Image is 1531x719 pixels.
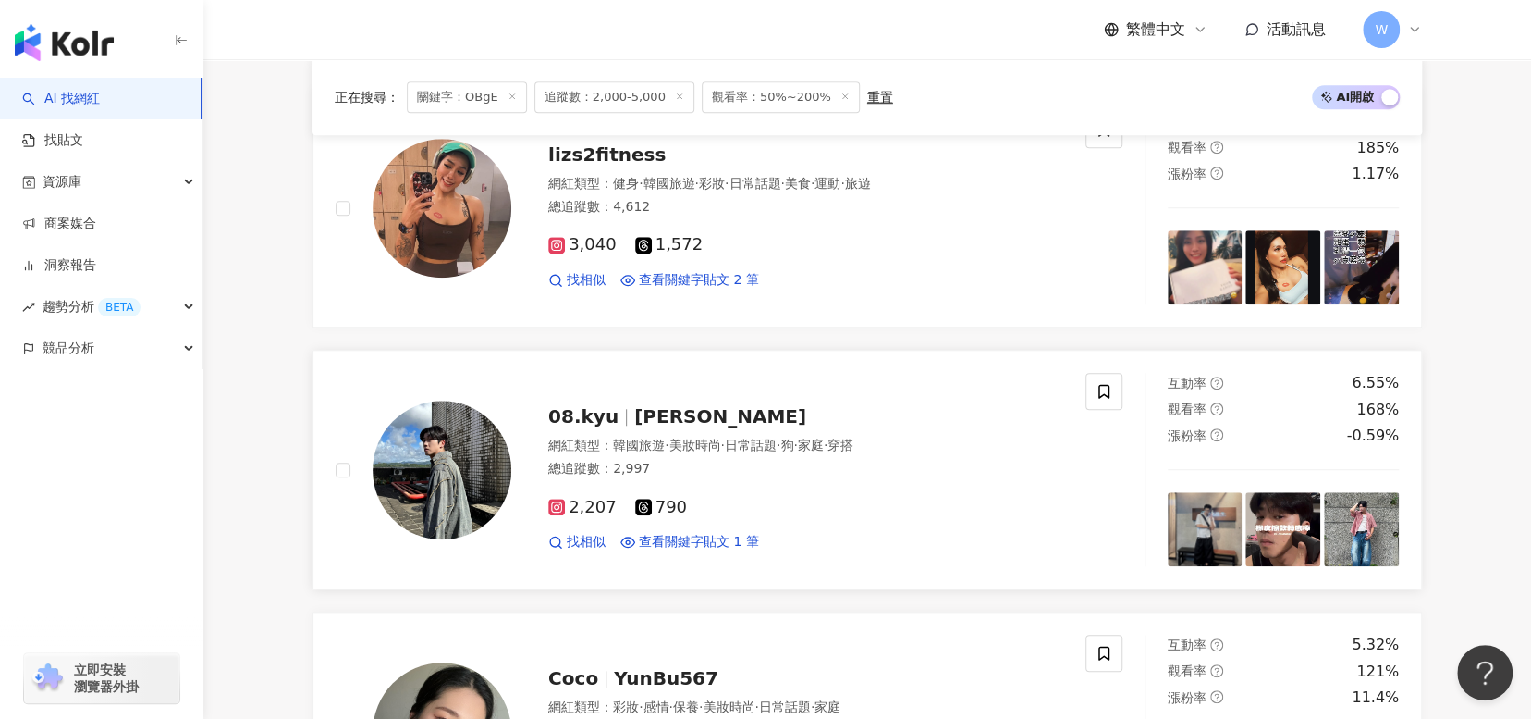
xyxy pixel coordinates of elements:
[635,498,687,517] span: 790
[548,498,617,517] span: 2,207
[1168,690,1206,705] span: 漲粉率
[613,700,639,714] span: 彩妝
[548,667,598,689] span: Coco
[43,286,141,328] span: 趨勢分析
[1168,167,1206,181] span: 漲粉率
[22,301,35,314] span: rise
[1457,645,1513,700] iframe: Help Scout Beacon - Open
[780,438,793,452] span: 狗
[1356,138,1399,158] div: 185%
[22,131,83,150] a: 找貼文
[845,176,871,191] span: 旅遊
[1324,492,1399,567] img: post-image
[30,663,66,693] img: chrome extension
[312,350,1422,589] a: KOL Avatar08.kyu[PERSON_NAME]網紅類型：韓國旅遊·美妝時尚·日常話題·狗·家庭·穿搭總追蹤數：2,9972,207790找相似查看關鍵字貼文 1 筆互動率questi...
[1168,428,1206,443] span: 漲粉率
[639,533,759,552] span: 查看關鍵字貼文 1 筆
[613,176,639,191] span: 健身
[702,81,860,113] span: 觀看率：50%~200%
[1267,20,1326,38] span: 活動訊息
[1210,141,1223,154] span: question-circle
[15,24,114,61] img: logo
[1352,635,1399,655] div: 5.32%
[759,700,811,714] span: 日常話題
[668,700,672,714] span: ·
[407,81,527,113] span: 關鍵字：OBgE
[634,405,806,428] span: [PERSON_NAME]
[1245,230,1320,305] img: post-image
[811,176,814,191] span: ·
[1168,140,1206,155] span: 觀看率
[1352,164,1399,184] div: 1.17%
[1210,638,1223,651] span: question-circle
[43,161,81,203] span: 資源庫
[635,235,704,254] span: 1,572
[785,176,811,191] span: 美食
[1168,638,1206,652] span: 互動率
[567,533,606,552] span: 找相似
[1356,400,1399,420] div: 168%
[793,438,797,452] span: ·
[754,700,758,714] span: ·
[548,437,1063,455] div: 網紅類型 ：
[22,256,96,275] a: 洞察報告
[1168,663,1206,678] span: 觀看率
[548,271,606,290] a: 找相似
[867,90,893,105] div: 重置
[548,460,1063,478] div: 總追蹤數 ： 2,997
[548,235,617,254] span: 3,040
[643,176,694,191] span: 韓國旅遊
[22,90,100,108] a: searchAI 找網紅
[620,533,759,552] a: 查看關鍵字貼文 1 筆
[74,662,139,695] span: 立即安裝 瀏覽器外掛
[614,667,718,689] span: YunBu567
[725,438,777,452] span: 日常話題
[548,699,1063,717] div: 網紅類型 ：
[720,438,724,452] span: ·
[729,176,780,191] span: 日常話題
[1210,403,1223,415] span: question-circle
[1210,690,1223,703] span: question-circle
[1210,377,1223,390] span: question-circle
[639,271,759,290] span: 查看關鍵字貼文 2 筆
[694,176,698,191] span: ·
[1126,19,1185,40] span: 繁體中文
[643,700,668,714] span: 感情
[1210,664,1223,677] span: question-circle
[699,176,725,191] span: 彩妝
[780,176,784,191] span: ·
[1352,688,1399,708] div: 11.4%
[1352,373,1399,393] div: 6.55%
[1245,492,1320,567] img: post-image
[827,438,853,452] span: 穿搭
[548,533,606,552] a: 找相似
[725,176,729,191] span: ·
[703,700,754,714] span: 美妝時尚
[1210,428,1223,441] span: question-circle
[840,176,844,191] span: ·
[98,298,141,316] div: BETA
[639,176,643,191] span: ·
[824,438,827,452] span: ·
[335,90,399,105] span: 正在搜尋 ：
[620,271,759,290] a: 查看關鍵字貼文 2 筆
[811,700,814,714] span: ·
[1168,402,1206,416] span: 觀看率
[43,328,94,369] span: 競品分析
[1168,376,1206,390] span: 互動率
[814,176,840,191] span: 運動
[534,81,694,113] span: 追蹤數：2,000-5,000
[548,175,1063,193] div: 網紅類型 ：
[798,438,824,452] span: 家庭
[814,700,840,714] span: 家庭
[548,143,666,166] span: lizs2fitness
[1346,426,1399,446] div: -0.59%
[567,271,606,290] span: 找相似
[639,700,643,714] span: ·
[24,653,179,703] a: chrome extension立即安裝 瀏覽器外掛
[548,405,619,428] span: 08.kyu
[1356,662,1399,682] div: 121%
[312,88,1422,328] a: KOL Avatarlizs2fitness網紅類型：健身·韓國旅遊·彩妝·日常話題·美食·運動·旅遊總追蹤數：4,6123,0401,572找相似查看關鍵字貼文 2 筆互動率question-...
[373,401,511,539] img: KOL Avatar
[1375,19,1388,40] span: W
